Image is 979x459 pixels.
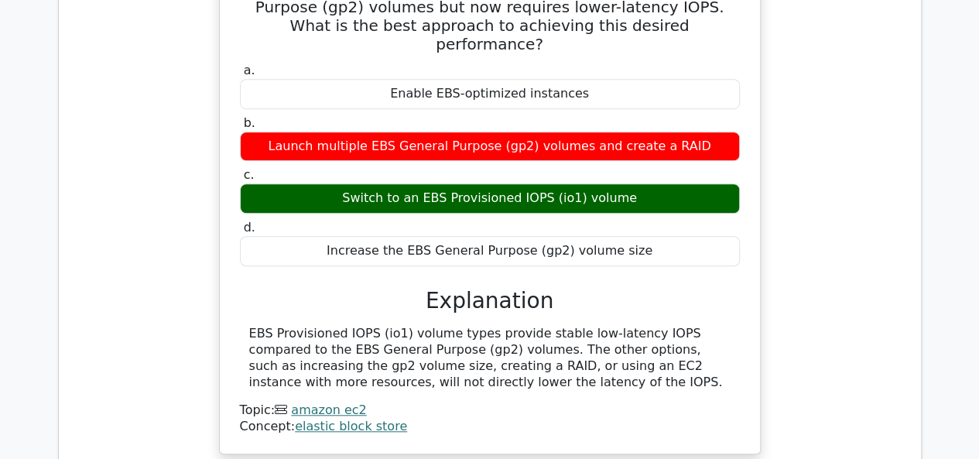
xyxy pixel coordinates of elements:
h3: Explanation [249,288,731,314]
div: EBS Provisioned IOPS (io1) volume types provide stable low-latency IOPS compared to the EBS Gener... [249,326,731,390]
div: Switch to an EBS Provisioned IOPS (io1) volume [240,183,740,214]
span: a. [244,63,255,77]
span: c. [244,167,255,182]
div: Launch multiple EBS General Purpose (gp2) volumes and create a RAID [240,132,740,162]
a: elastic block store [295,419,407,433]
div: Enable EBS-optimized instances [240,79,740,109]
div: Topic: [240,402,740,419]
a: amazon ec2 [291,402,366,417]
span: b. [244,115,255,130]
div: Concept: [240,419,740,435]
span: d. [244,220,255,235]
div: Increase the EBS General Purpose (gp2) volume size [240,236,740,266]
